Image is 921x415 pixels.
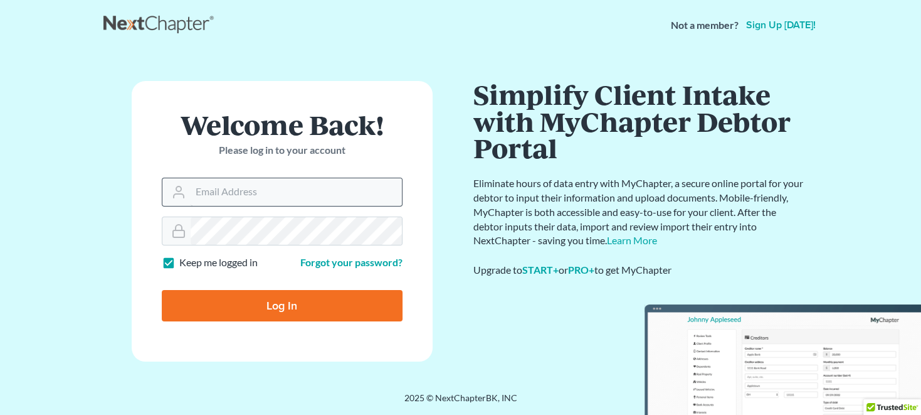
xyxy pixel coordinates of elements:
[607,234,657,246] a: Learn More
[300,256,403,268] a: Forgot your password?
[473,263,806,278] div: Upgrade to or to get MyChapter
[744,20,818,30] a: Sign up [DATE]!
[179,256,258,270] label: Keep me logged in
[671,18,739,33] strong: Not a member?
[162,143,403,158] p: Please log in to your account
[473,81,806,161] h1: Simplify Client Intake with MyChapter Debtor Portal
[568,264,594,276] a: PRO+
[473,176,806,248] p: Eliminate hours of data entry with MyChapter, a secure online portal for your debtor to input the...
[103,392,818,414] div: 2025 © NextChapterBK, INC
[162,290,403,321] input: Log In
[522,264,559,276] a: START+
[162,111,403,138] h1: Welcome Back!
[191,178,402,206] input: Email Address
